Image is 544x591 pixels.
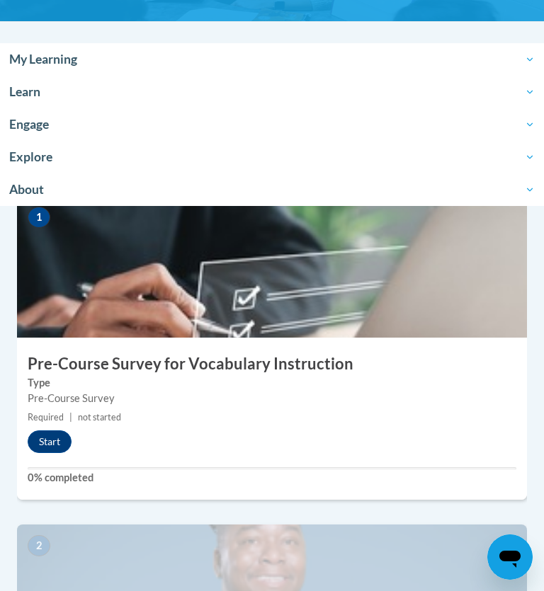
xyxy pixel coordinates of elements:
span: Learn [9,84,535,101]
iframe: Botón para iniciar la ventana de mensajería [487,534,533,580]
span: 2 [28,535,50,556]
span: 1 [28,207,50,228]
label: 0% completed [28,470,516,486]
span: Engage [9,116,535,133]
span: My Learning [9,51,535,68]
h3: Pre-Course Survey for Vocabulary Instruction [17,353,527,375]
span: Explore [9,149,535,166]
span: | [69,412,72,423]
span: Required [28,412,64,423]
span: not started [78,412,121,423]
span: About [9,181,535,198]
label: Type [28,375,516,391]
img: Course Image [17,196,527,338]
button: Start [28,430,72,453]
div: Pre-Course Survey [28,391,516,406]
